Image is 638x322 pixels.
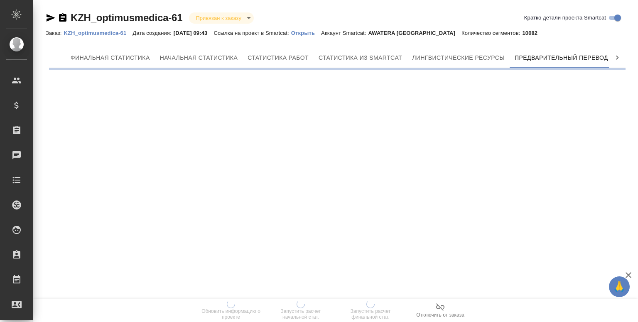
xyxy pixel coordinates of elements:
p: KZH_optimusmedica-61 [64,30,133,36]
p: Количество сегментов: [461,30,522,36]
p: Заказ: [46,30,64,36]
p: AWATERA [GEOGRAPHIC_DATA] [368,30,461,36]
p: [DATE] 09:43 [174,30,214,36]
a: KZH_optimusmedica-61 [64,29,133,36]
span: Финальная статистика [71,53,150,63]
span: 🙏 [612,278,626,295]
p: Открыть [291,30,321,36]
p: Ссылка на проект в Smartcat: [213,30,291,36]
a: KZH_optimusmedica-61 [71,12,182,23]
p: 10082 [522,30,544,36]
button: Скопировать ссылку [58,13,68,23]
button: Привязан к заказу [193,15,243,22]
span: Лингвистические ресурсы [412,53,505,63]
div: Привязан к заказу [189,12,253,24]
span: Статистика работ [248,53,309,63]
span: Статистика из Smartcat [319,53,402,63]
span: Начальная статистика [160,53,238,63]
span: Кратко детали проекта Smartcat [524,14,606,22]
p: Аккаунт Smartcat: [321,30,368,36]
a: Открыть [291,29,321,36]
button: 🙏 [609,276,630,297]
span: Предварительный перевод [515,53,608,63]
p: Дата создания: [133,30,173,36]
button: Скопировать ссылку для ЯМессенджера [46,13,56,23]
